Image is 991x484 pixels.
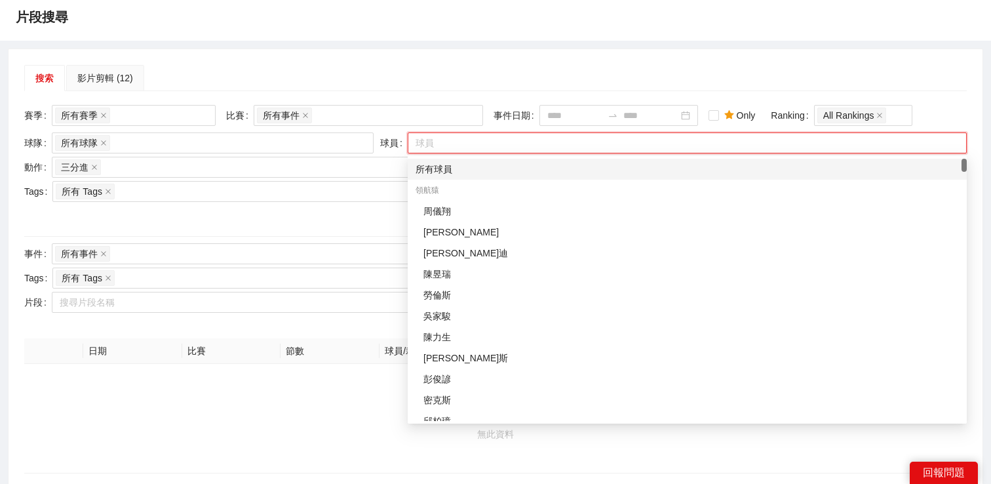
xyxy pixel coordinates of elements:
span: to [608,110,618,121]
label: Tags [24,268,52,289]
div: 勞倫斯 [423,288,959,302]
div: 陳力生 [423,330,959,344]
div: 勞倫斯 [408,285,967,306]
div: 艾爾斯 [408,348,967,369]
label: 片段 [24,292,52,313]
label: 比賽 [226,105,254,126]
div: 吳家駿 [423,309,959,323]
th: 節數 [281,338,379,364]
span: star [724,110,734,120]
div: 彭俊諺 [423,372,959,386]
span: close [302,112,309,119]
label: 賽季 [24,105,52,126]
div: 領航猿 [408,180,967,201]
div: [PERSON_NAME] [423,225,959,239]
div: 搜索 [35,71,54,85]
span: close [105,188,111,195]
div: [PERSON_NAME]迪 [423,246,959,260]
div: 所有球員 [416,162,959,176]
div: 密克斯 [408,390,967,411]
span: 所有球隊 [61,136,98,150]
div: 無此資料 [35,427,956,441]
span: 所有事件 [61,247,98,261]
div: 回報問題 [910,462,978,484]
span: close [100,112,107,119]
div: 影片剪輯 (12) [77,71,133,85]
span: 所有 Tags [62,271,102,285]
span: All Rankings [823,108,874,123]
span: close [876,112,883,119]
label: Tags [24,181,52,202]
label: 球員 [380,132,408,153]
label: 動作 [24,157,52,178]
div: [PERSON_NAME]斯 [423,351,959,365]
span: close [91,164,98,171]
div: 邱柏璋 [408,411,967,432]
div: 吳家駿 [408,306,967,327]
div: 丁恩迪 [408,243,967,264]
span: Only [719,108,761,123]
th: 球員 / 裁判 [379,338,550,364]
span: 所有賽季 [61,108,98,123]
span: 所有事件 [263,108,300,123]
div: 密克斯 [423,393,959,407]
span: 所有 Tags [62,184,102,199]
div: 陳昱瑞 [408,264,967,285]
div: 施顏宗 [408,222,967,243]
th: 比賽 [182,338,281,364]
div: 彭俊諺 [408,369,967,390]
div: 陳力生 [408,327,967,348]
div: 陳昱瑞 [423,267,959,281]
span: close [105,275,111,281]
span: close [100,251,107,257]
div: 周儀翔 [408,201,967,222]
span: 三分進 [61,160,88,174]
th: 日期 [83,338,182,364]
span: swap-right [608,110,618,121]
span: 片段搜尋 [16,7,68,28]
span: close [100,140,107,146]
div: 周儀翔 [423,204,959,218]
span: All Rankings [817,108,887,123]
label: 球隊 [24,132,52,153]
div: 邱柏璋 [423,414,959,428]
label: 事件日期 [494,105,539,126]
label: 事件 [24,243,52,264]
label: Ranking [771,105,813,126]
